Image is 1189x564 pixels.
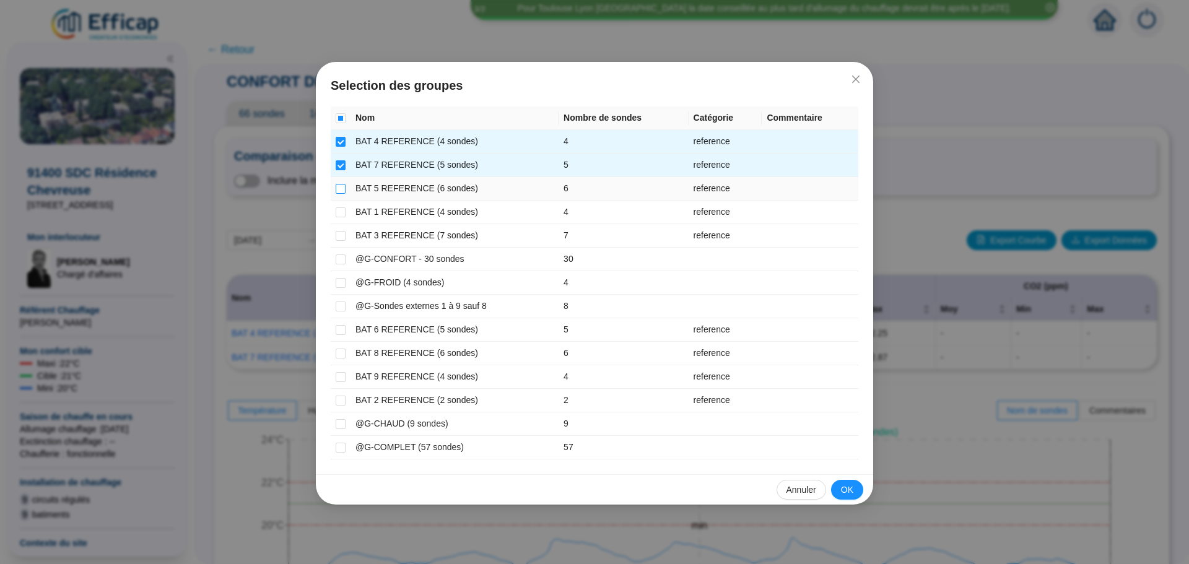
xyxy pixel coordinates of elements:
[831,480,863,500] button: OK
[559,342,688,365] td: 6
[351,224,559,248] td: BAT 3 REFERENCE (7 sondes)
[559,271,688,295] td: 4
[689,365,762,389] td: reference
[351,154,559,177] td: BAT 7 REFERENCE (5 sondes)
[351,365,559,389] td: BAT 9 REFERENCE (4 sondes)
[351,412,559,436] td: @G-CHAUD (9 sondes)
[351,295,559,318] td: @G-Sondes externes 1 à 9 sauf 8
[689,154,762,177] td: reference
[689,177,762,201] td: reference
[351,201,559,224] td: BAT 1 REFERENCE (4 sondes)
[559,177,688,201] td: 6
[851,74,861,84] span: close
[846,74,866,84] span: Fermer
[689,106,762,130] th: Catégorie
[559,201,688,224] td: 4
[351,177,559,201] td: BAT 5 REFERENCE (6 sondes)
[559,389,688,412] td: 2
[559,248,688,271] td: 30
[559,224,688,248] td: 7
[351,436,559,459] td: @G-COMPLET (57 sondes)
[559,318,688,342] td: 5
[351,389,559,412] td: BAT 2 REFERENCE (2 sondes)
[689,224,762,248] td: reference
[331,77,858,94] span: Selection des groupes
[689,130,762,154] td: reference
[351,342,559,365] td: BAT 8 REFERENCE (6 sondes)
[559,106,688,130] th: Nombre de sondes
[559,365,688,389] td: 4
[351,318,559,342] td: BAT 6 REFERENCE (5 sondes)
[559,130,688,154] td: 4
[846,69,866,89] button: Close
[559,295,688,318] td: 8
[351,106,559,130] th: Nom
[351,271,559,295] td: @G-FROID (4 sondes)
[762,106,858,130] th: Commentaire
[689,318,762,342] td: reference
[786,484,816,497] span: Annuler
[841,484,853,497] span: OK
[689,389,762,412] td: reference
[351,130,559,154] td: BAT 4 REFERENCE (4 sondes)
[559,154,688,177] td: 5
[689,201,762,224] td: reference
[351,248,559,271] td: @G-CONFORT - 30 sondes
[559,436,688,459] td: 57
[777,480,826,500] button: Annuler
[689,342,762,365] td: reference
[559,412,688,436] td: 9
